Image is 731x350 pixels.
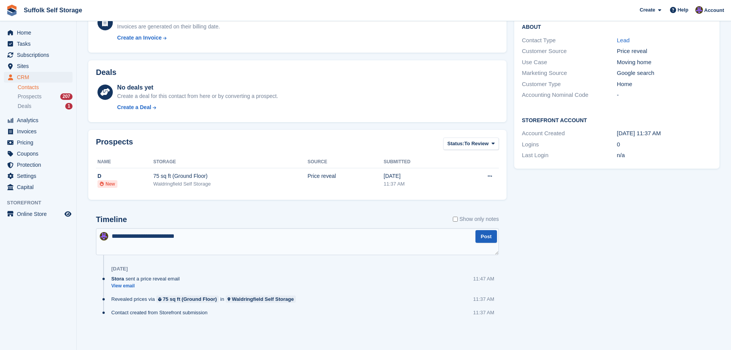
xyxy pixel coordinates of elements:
[4,115,73,126] a: menu
[4,209,73,219] a: menu
[17,38,63,49] span: Tasks
[153,156,307,168] th: Storage
[117,83,278,92] div: No deals yet
[18,93,73,101] a: Prospects 207
[111,283,183,289] a: View email
[384,156,456,168] th: Submitted
[617,151,712,160] div: n/a
[117,103,151,111] div: Create a Deal
[111,266,128,272] div: [DATE]
[617,69,712,78] div: Google search
[473,295,494,303] div: 11:37 AM
[96,156,153,168] th: Name
[96,68,116,77] h2: Deals
[65,103,73,109] div: 1
[18,103,31,110] span: Deals
[117,34,162,42] div: Create an Invoice
[111,295,300,303] div: Revealed prices via in
[384,172,456,180] div: [DATE]
[453,215,458,223] input: Show only notes
[704,7,724,14] span: Account
[18,102,73,110] a: Deals 1
[111,275,124,282] span: Stora
[17,159,63,170] span: Protection
[18,93,41,100] span: Prospects
[17,27,63,38] span: Home
[17,61,63,71] span: Sites
[17,171,63,181] span: Settings
[447,140,464,148] span: Status:
[153,172,307,180] div: 75 sq ft (Ground Floor)
[17,115,63,126] span: Analytics
[307,156,383,168] th: Source
[4,159,73,170] a: menu
[226,295,296,303] a: Waldringfield Self Storage
[153,180,307,188] div: Waldringfield Self Storage
[4,72,73,83] a: menu
[522,116,712,124] h2: Storefront Account
[522,58,617,67] div: Use Case
[100,232,108,241] img: Emma
[17,72,63,83] span: CRM
[4,38,73,49] a: menu
[4,148,73,159] a: menu
[473,275,494,282] div: 11:47 AM
[617,80,712,89] div: Home
[617,129,712,138] div: [DATE] 11:37 AM
[63,209,73,219] a: Preview store
[21,4,85,17] a: Suffolk Self Storage
[473,309,494,316] div: 11:37 AM
[307,172,383,180] div: Price reveal
[522,140,617,149] div: Logins
[4,126,73,137] a: menu
[695,6,703,14] img: Emma
[17,209,63,219] span: Online Store
[4,61,73,71] a: menu
[111,309,211,316] div: Contact created from Storefront submission
[17,126,63,137] span: Invoices
[617,91,712,100] div: -
[384,180,456,188] div: 11:37 AM
[522,80,617,89] div: Customer Type
[17,148,63,159] span: Coupons
[156,295,219,303] a: 75 sq ft (Ground Floor)
[617,58,712,67] div: Moving home
[4,171,73,181] a: menu
[4,137,73,148] a: menu
[522,129,617,138] div: Account Created
[522,23,712,30] h2: About
[4,27,73,38] a: menu
[17,50,63,60] span: Subscriptions
[4,182,73,192] a: menu
[60,93,73,100] div: 207
[96,215,127,224] h2: Timeline
[4,50,73,60] a: menu
[232,295,294,303] div: Waldringfield Self Storage
[97,180,117,188] li: New
[443,138,499,150] button: Status: To Review
[97,172,153,180] div: D
[453,215,499,223] label: Show only notes
[617,140,712,149] div: 0
[17,137,63,148] span: Pricing
[111,275,183,282] div: sent a price reveal email
[6,5,18,16] img: stora-icon-8386f47178a22dfd0bd8f6a31ec36ba5ce8667c1dd55bd0f319d3a0aa187defe.svg
[117,23,220,31] div: Invoices are generated on their billing date.
[678,6,688,14] span: Help
[117,92,278,100] div: Create a deal for this contact from here or by converting a prospect.
[17,182,63,192] span: Capital
[640,6,655,14] span: Create
[617,47,712,56] div: Price reveal
[522,151,617,160] div: Last Login
[18,84,73,91] a: Contacts
[522,91,617,100] div: Accounting Nominal Code
[7,199,76,207] span: Storefront
[617,37,630,43] a: Lead
[522,47,617,56] div: Customer Source
[475,230,497,243] button: Post
[117,103,278,111] a: Create a Deal
[522,36,617,45] div: Contact Type
[464,140,488,148] span: To Review
[163,295,217,303] div: 75 sq ft (Ground Floor)
[117,34,220,42] a: Create an Invoice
